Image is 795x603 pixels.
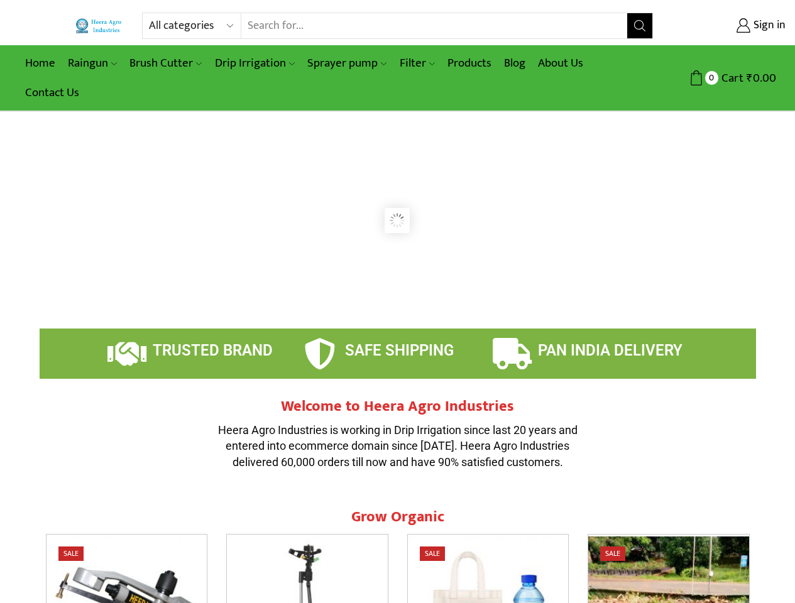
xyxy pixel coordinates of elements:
span: Grow Organic [351,504,444,530]
span: TRUSTED BRAND [153,342,273,359]
h2: Welcome to Heera Agro Industries [209,398,586,416]
a: Filter [393,48,441,78]
span: 0 [705,71,718,84]
a: Drip Irrigation [209,48,301,78]
a: Products [441,48,498,78]
span: Sale [600,546,625,561]
a: Sprayer pump [301,48,393,78]
span: Sign in [750,18,786,34]
p: Heera Agro Industries is working in Drip Irrigation since last 20 years and entered into ecommerc... [209,422,586,470]
span: Cart [718,70,743,87]
span: SAFE SHIPPING [345,342,454,359]
a: Contact Us [19,78,85,107]
a: Blog [498,48,532,78]
button: Search button [627,13,652,38]
a: Brush Cutter [123,48,208,78]
a: Home [19,48,62,78]
a: Raingun [62,48,123,78]
span: Sale [420,546,445,561]
a: 0 Cart ₹0.00 [666,67,776,90]
span: Sale [58,546,84,561]
a: About Us [532,48,589,78]
bdi: 0.00 [747,68,776,88]
input: Search for... [241,13,627,38]
a: Sign in [672,14,786,37]
span: ₹ [747,68,753,88]
span: PAN INDIA DELIVERY [538,342,683,359]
